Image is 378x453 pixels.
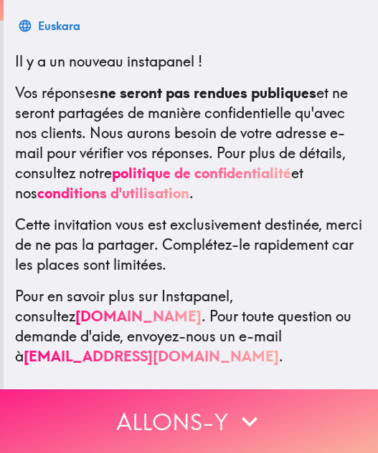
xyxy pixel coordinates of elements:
p: Pour en savoir plus sur Instapanel, consultez . Pour toute question ou demande d'aide, envoyez-no... [15,286,367,366]
p: Vos réponses et ne seront partagées de manière confidentielle qu'avec nos clients. Nous aurons be... [15,83,367,203]
p: Cette invitation vous est exclusivement destinée, merci de ne pas la partager. Complétez-le rapid... [15,215,367,275]
a: [DOMAIN_NAME] [75,307,202,325]
b: ne seront pas rendues publiques [100,84,316,102]
a: [EMAIL_ADDRESS][DOMAIN_NAME] [24,347,279,365]
a: politique de confidentialité [112,164,291,182]
div: Euskara [38,16,80,36]
a: conditions d'utilisation [37,184,189,202]
span: Il y a un nouveau instapanel ! [15,52,202,70]
button: Euskara [15,11,86,40]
